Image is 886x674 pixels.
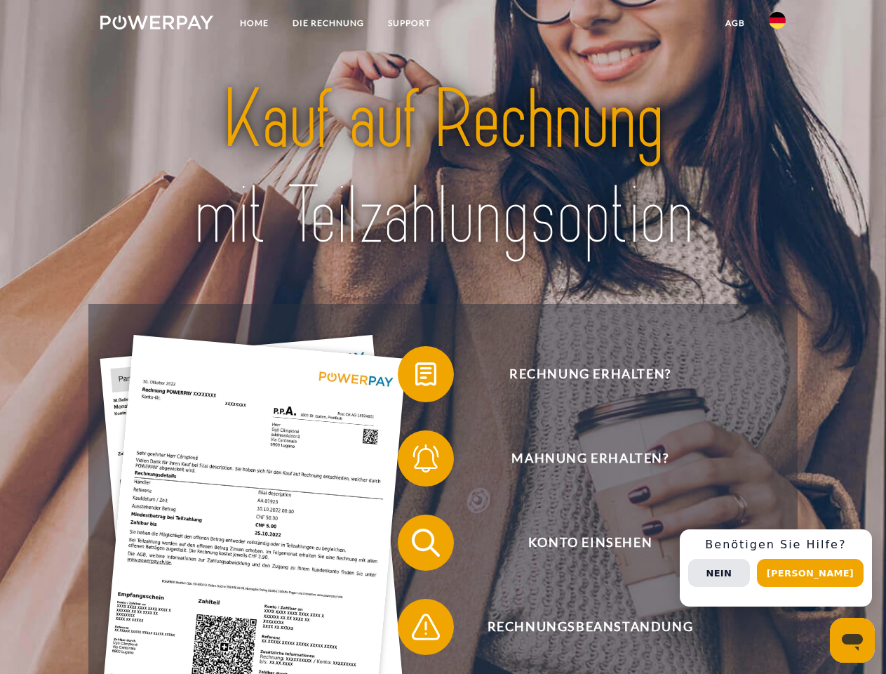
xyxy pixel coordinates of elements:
button: Nein [688,559,750,587]
img: logo-powerpay-white.svg [100,15,213,29]
button: Mahnung erhalten? [398,430,763,487]
img: title-powerpay_de.svg [134,67,752,269]
button: [PERSON_NAME] [757,559,864,587]
a: Home [228,11,281,36]
img: qb_bill.svg [408,357,443,392]
div: Schnellhilfe [680,529,872,607]
a: SUPPORT [376,11,443,36]
button: Konto einsehen [398,515,763,571]
img: qb_search.svg [408,525,443,560]
img: qb_warning.svg [408,609,443,645]
a: agb [713,11,757,36]
span: Rechnung erhalten? [418,346,762,402]
span: Konto einsehen [418,515,762,571]
button: Rechnungsbeanstandung [398,599,763,655]
span: Rechnungsbeanstandung [418,599,762,655]
a: DIE RECHNUNG [281,11,376,36]
h3: Benötigen Sie Hilfe? [688,538,864,552]
img: qb_bell.svg [408,441,443,476]
iframe: Schaltfläche zum Öffnen des Messaging-Fensters [830,618,875,663]
button: Rechnung erhalten? [398,346,763,402]
span: Mahnung erhalten? [418,430,762,487]
img: de [769,12,786,29]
